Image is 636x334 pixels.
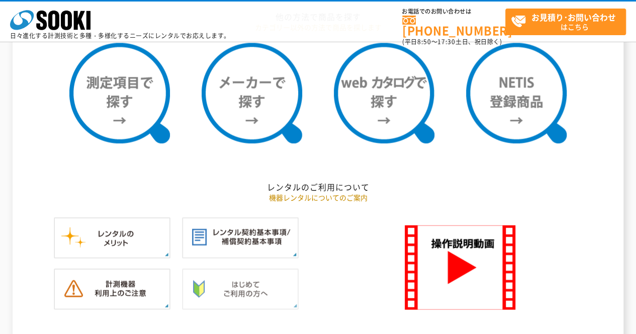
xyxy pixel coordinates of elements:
img: NETIS登録商品 [466,43,567,143]
img: はじめてご利用の方へ [182,268,299,309]
a: はじめてご利用の方へ [182,299,299,309]
a: レンタル契約基本事項／補償契約基本事項 [182,248,299,258]
img: SOOKI 操作説明動画 [405,225,515,309]
a: お見積り･お問い合わせはこちら [505,9,626,35]
a: 計測機器ご利用上のご注意 [54,299,170,309]
img: レンタル契約基本事項／補償契約基本事項 [182,217,299,258]
span: はこちら [511,9,625,34]
img: レンタルのメリット [54,217,170,258]
p: 日々進化する計測技術と多種・多様化するニーズにレンタルでお応えします。 [10,33,230,39]
p: 機器レンタルについてのご案内 [24,192,612,202]
a: レンタルのメリット [54,248,170,258]
span: 8:50 [417,37,431,46]
span: (平日 ～ 土日、祝日除く) [402,37,502,46]
img: webカタログで探す [334,43,434,143]
span: 17:30 [437,37,456,46]
img: メーカーで探す [202,43,302,143]
img: 計測機器ご利用上のご注意 [54,268,170,309]
strong: お見積り･お問い合わせ [531,11,616,23]
a: [PHONE_NUMBER] [402,16,505,36]
span: お電話でのお問い合わせは [402,9,505,15]
img: 測定項目で探す [69,43,170,143]
h2: レンタルのご利用について [24,181,612,192]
